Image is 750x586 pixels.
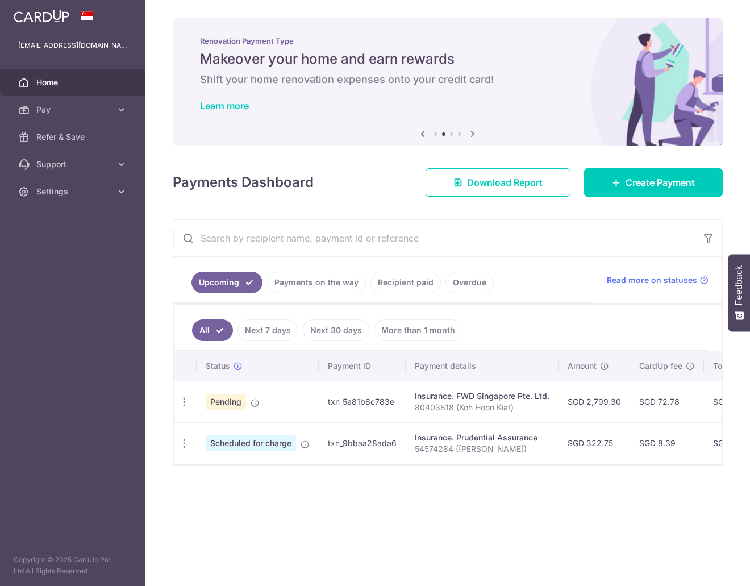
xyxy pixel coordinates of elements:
[607,275,709,286] a: Read more on statuses
[319,422,406,464] td: txn_9bbaa28ada6
[607,275,697,286] span: Read more on statuses
[559,381,630,422] td: SGD 2,799.30
[191,272,262,293] a: Upcoming
[206,394,246,410] span: Pending
[467,176,543,189] span: Download Report
[734,265,744,305] span: Feedback
[406,351,559,381] th: Payment details
[200,73,695,86] h6: Shift your home renovation expenses onto your credit card!
[206,360,230,372] span: Status
[192,319,233,341] a: All
[36,186,111,197] span: Settings
[415,390,549,402] div: Insurance. FWD Singapore Pte. Ltd.
[630,381,704,422] td: SGD 72.78
[374,319,463,341] a: More than 1 month
[630,422,704,464] td: SGD 8.39
[173,18,723,146] img: Renovation banner
[200,100,249,111] a: Learn more
[36,77,111,88] span: Home
[200,50,695,68] h5: Makeover your home and earn rewards
[303,319,369,341] a: Next 30 days
[728,254,750,331] button: Feedback - Show survey
[319,351,406,381] th: Payment ID
[238,319,298,341] a: Next 7 days
[173,220,695,256] input: Search by recipient name, payment id or reference
[14,9,69,23] img: CardUp
[206,435,296,451] span: Scheduled for charge
[18,40,127,51] p: [EMAIL_ADDRESS][DOMAIN_NAME]
[426,168,570,197] a: Download Report
[677,552,739,580] iframe: Opens a widget where you can find more information
[415,443,549,455] p: 54574284 ([PERSON_NAME])
[36,104,111,115] span: Pay
[267,272,366,293] a: Payments on the way
[36,131,111,143] span: Refer & Save
[319,381,406,422] td: txn_5a81b6c783e
[639,360,682,372] span: CardUp fee
[415,432,549,443] div: Insurance. Prudential Assurance
[584,168,723,197] a: Create Payment
[200,36,695,45] p: Renovation Payment Type
[568,360,597,372] span: Amount
[626,176,695,189] span: Create Payment
[559,422,630,464] td: SGD 322.75
[370,272,441,293] a: Recipient paid
[415,402,549,413] p: 80403818 (Koh Hoon Kiat)
[173,172,314,193] h4: Payments Dashboard
[36,159,111,170] span: Support
[445,272,494,293] a: Overdue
